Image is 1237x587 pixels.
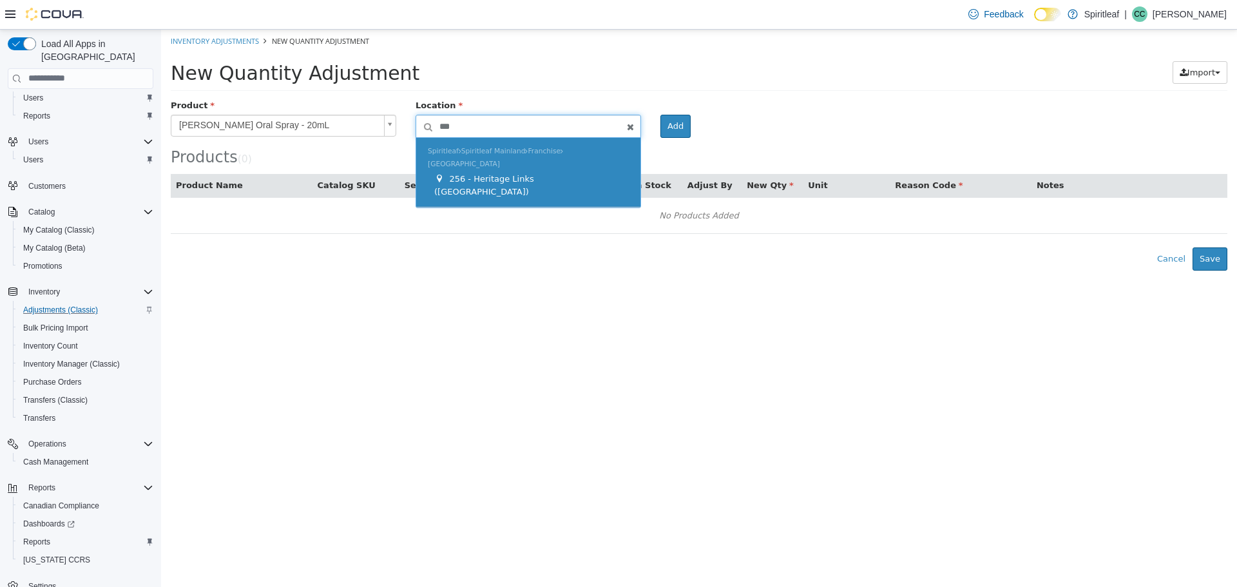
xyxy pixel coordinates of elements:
[18,240,91,256] a: My Catalog (Beta)
[18,552,95,568] a: [US_STATE] CCRS
[10,71,53,81] span: Product
[13,409,158,427] button: Transfers
[23,155,43,165] span: Users
[23,178,71,194] a: Customers
[18,90,153,106] span: Users
[23,413,55,423] span: Transfers
[10,119,77,137] span: Products
[13,551,158,569] button: [US_STATE] CCRS
[989,218,1031,241] button: Cancel
[23,204,60,220] button: Catalog
[23,341,78,351] span: Inventory Count
[23,395,88,405] span: Transfers (Classic)
[254,71,302,81] span: Location
[23,134,153,149] span: Users
[23,436,153,452] span: Operations
[1034,8,1061,21] input: Dark Mode
[244,149,362,162] button: Serial / Package Number
[13,257,158,275] button: Promotions
[23,111,50,121] span: Reports
[36,37,153,63] span: Load All Apps in [GEOGRAPHIC_DATA]
[13,89,158,107] button: Users
[1132,6,1147,22] div: Courtney C
[23,519,75,529] span: Dashboards
[23,261,62,271] span: Promotions
[734,151,801,160] span: Reason Code
[876,149,905,162] button: Notes
[18,374,87,390] a: Purchase Orders
[18,302,103,318] a: Adjustments (Classic)
[499,85,530,108] button: Add
[13,239,158,257] button: My Catalog (Beta)
[18,410,153,426] span: Transfers
[18,454,93,470] a: Cash Management
[10,85,235,107] a: [PERSON_NAME] Oral Spray - 20mL
[526,149,574,162] button: Adjust By
[3,133,158,151] button: Users
[18,320,93,336] a: Bulk Pricing Import
[18,498,104,514] a: Canadian Compliance
[23,305,98,315] span: Adjustments (Classic)
[1012,32,1066,55] button: Import
[23,243,86,253] span: My Catalog (Beta)
[1153,6,1227,22] p: [PERSON_NAME]
[18,498,153,514] span: Canadian Compliance
[28,483,55,493] span: Reports
[18,108,153,124] span: Reports
[10,86,218,106] span: [PERSON_NAME] Oral Spray - 20mL
[3,283,158,301] button: Inventory
[13,515,158,533] a: Dashboards
[13,391,158,409] button: Transfers (Classic)
[23,178,153,194] span: Customers
[18,552,153,568] span: Washington CCRS
[23,323,88,333] span: Bulk Pricing Import
[267,117,402,139] span: Spiritleaf Spiritleaf Mainland Franchise [GEOGRAPHIC_DATA]
[18,534,153,550] span: Reports
[23,537,50,547] span: Reports
[1124,6,1127,22] p: |
[23,501,99,511] span: Canadian Compliance
[1031,218,1066,241] button: Save
[13,373,158,391] button: Purchase Orders
[28,181,66,191] span: Customers
[23,359,120,369] span: Inventory Manager (Classic)
[13,107,158,125] button: Reports
[13,301,158,319] button: Adjustments (Classic)
[28,207,55,217] span: Catalog
[18,374,153,390] span: Purchase Orders
[647,149,669,162] button: Unit
[23,225,95,235] span: My Catalog (Classic)
[23,284,153,300] span: Inventory
[18,90,48,106] a: Users
[13,533,158,551] button: Reports
[1134,6,1145,22] span: CC
[18,152,48,168] a: Users
[26,8,84,21] img: Cova
[273,144,373,167] span: 256 - Heritage Links ([GEOGRAPHIC_DATA])
[18,356,153,372] span: Inventory Manager (Classic)
[10,32,258,55] span: New Quantity Adjustment
[10,6,98,16] a: Inventory Adjustments
[23,480,153,496] span: Reports
[18,454,153,470] span: Cash Management
[18,258,68,274] a: Promotions
[1084,6,1119,22] p: Spiritleaf
[23,436,72,452] button: Operations
[18,222,153,238] span: My Catalog (Classic)
[23,134,53,149] button: Users
[586,151,633,160] span: New Qty
[13,337,158,355] button: Inventory Count
[3,177,158,195] button: Customers
[18,338,83,354] a: Inventory Count
[18,152,153,168] span: Users
[984,8,1023,21] span: Feedback
[18,392,153,408] span: Transfers (Classic)
[28,137,48,147] span: Users
[13,319,158,337] button: Bulk Pricing Import
[18,258,153,274] span: Promotions
[23,377,82,387] span: Purchase Orders
[18,516,80,532] a: Dashboards
[1034,21,1035,22] span: Dark Mode
[13,355,158,373] button: Inventory Manager (Classic)
[18,222,100,238] a: My Catalog (Classic)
